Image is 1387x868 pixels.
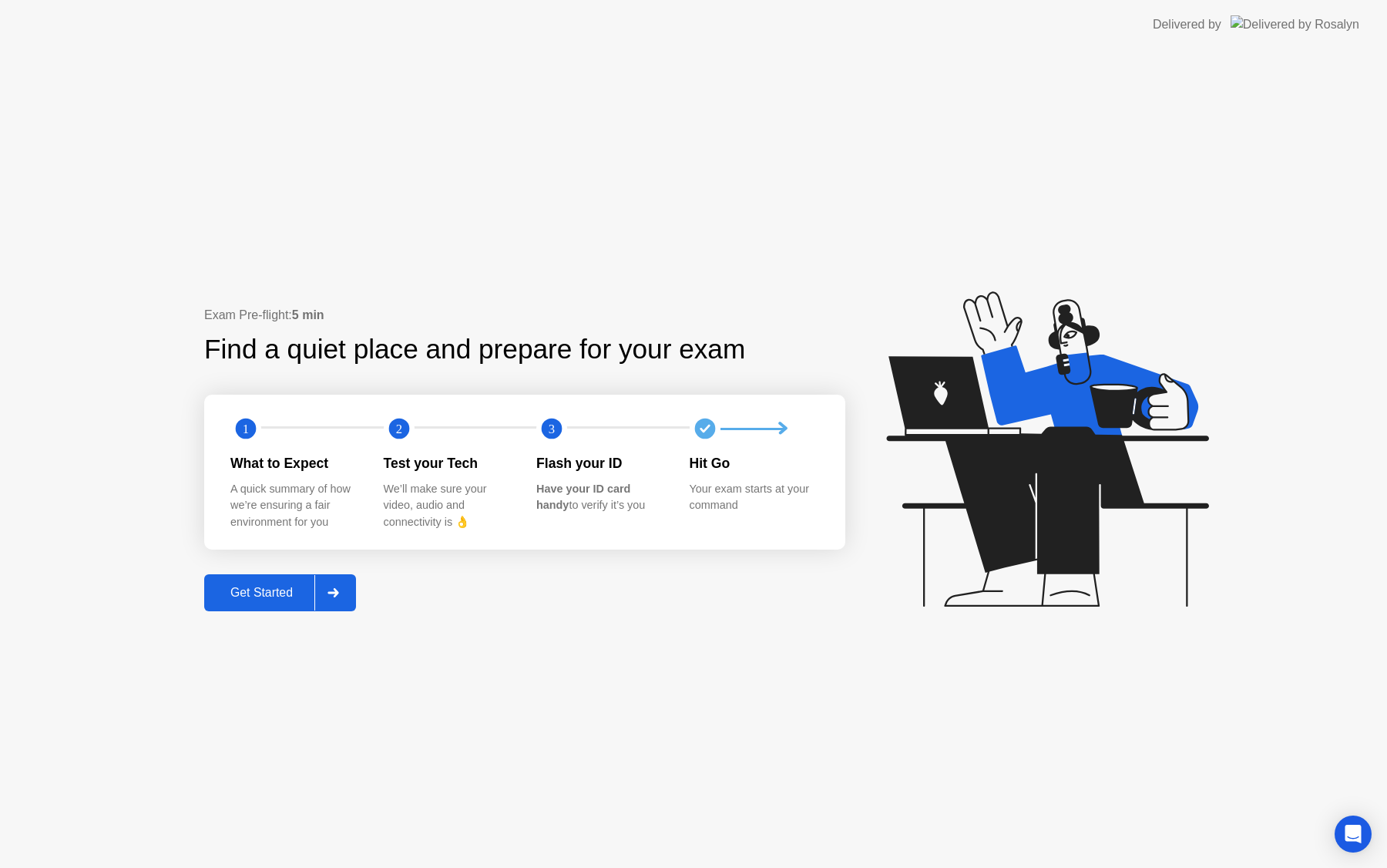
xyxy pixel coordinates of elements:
[204,329,747,370] div: Find a quiet place and prepare for your exam
[243,422,249,436] text: 1
[209,586,314,600] div: Get Started
[230,453,359,473] div: What to Expect
[204,306,845,325] div: Exam Pre-flight:
[230,481,359,531] div: A quick summary of how we’re ensuring a fair environment for you
[690,453,818,473] div: Hit Go
[536,483,630,512] b: Have your ID card handy
[292,308,324,321] b: 5 min
[1153,15,1221,34] div: Delivered by
[395,422,401,436] text: 2
[549,422,555,436] text: 3
[204,574,356,611] button: Get Started
[536,481,665,514] div: to verify it’s you
[690,481,818,514] div: Your exam starts at your command
[1231,15,1359,33] img: Delivered by Rosalyn
[384,453,512,473] div: Test your Tech
[1335,816,1372,853] div: Open Intercom Messenger
[536,453,665,473] div: Flash your ID
[384,481,512,531] div: We’ll make sure your video, audio and connectivity is 👌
